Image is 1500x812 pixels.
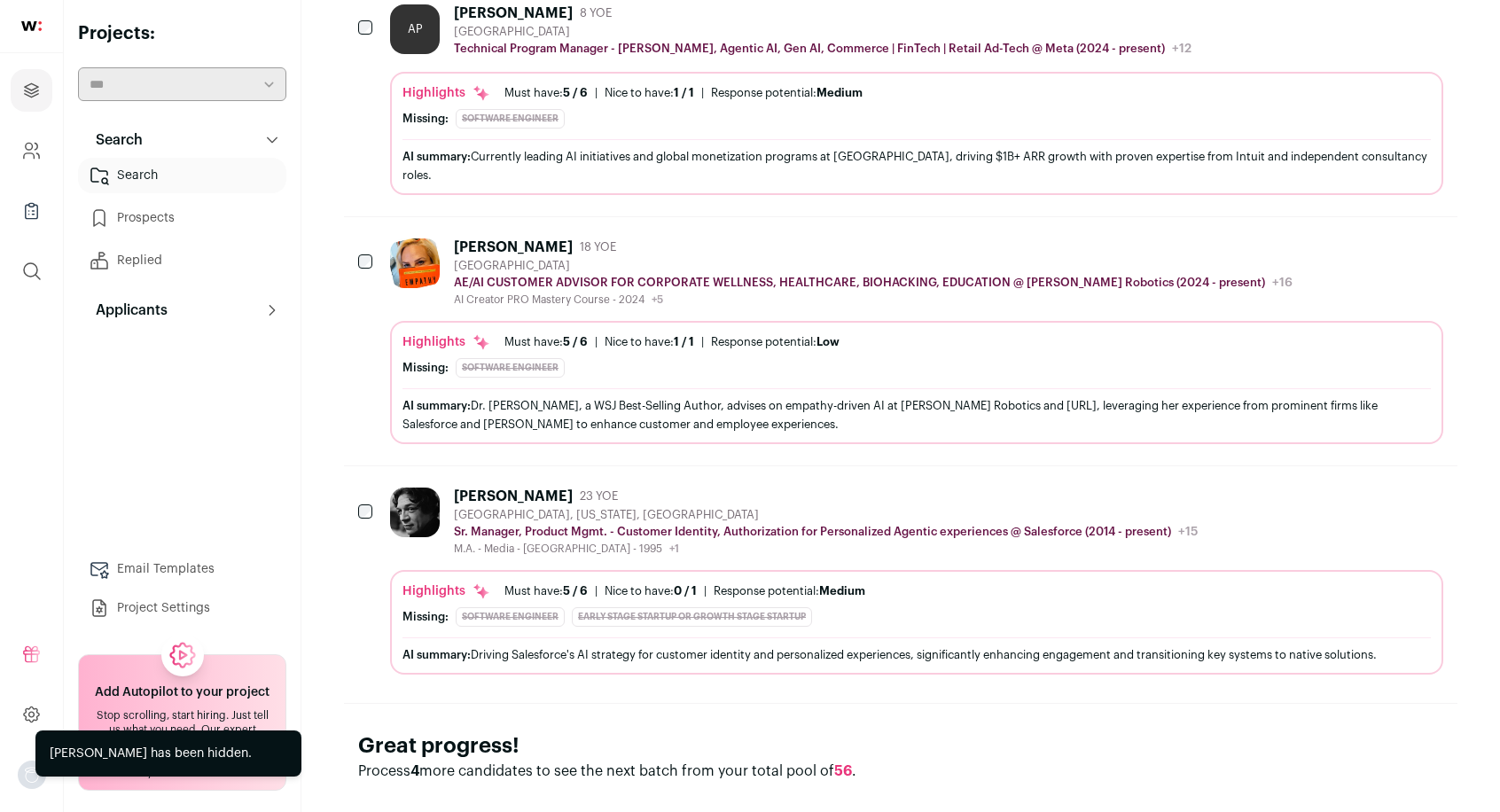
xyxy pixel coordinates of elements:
[402,400,471,411] span: AI summary:
[456,607,565,627] div: Software Engineer
[674,585,697,597] span: 0 / 1
[402,396,1431,433] div: Dr. [PERSON_NAME], a WSJ Best-Selling Author, advises on empathy-driven AI at [PERSON_NAME] Robot...
[504,86,863,100] ul: | |
[78,200,286,236] a: Prospects
[11,69,52,112] a: Projects
[456,109,565,129] div: Software Engineer
[454,25,1191,39] div: [GEOGRAPHIC_DATA]
[18,761,46,789] button: Open dropdown
[78,590,286,626] a: Project Settings
[674,336,694,347] span: 1 / 1
[390,488,440,537] img: a156b509a34e79974c6115751ee8cf0a5be01511db382e764b8abd97638ce0dd.jpg
[85,300,168,321] p: Applicants
[402,151,471,162] span: AI summary:
[816,87,863,98] span: Medium
[402,645,1431,664] div: Driving Salesforce's AI strategy for customer identity and personalized experiences, significantl...
[50,745,252,762] div: [PERSON_NAME] has been hidden.
[402,84,490,102] div: Highlights
[834,764,852,778] span: 56
[572,607,812,627] div: Early Stage Startup or Growth Stage Startup
[454,525,1171,539] p: Sr. Manager, Product Mgmt. - Customer Identity, Authorization for Personalized Agentic experience...
[78,243,286,278] a: Replied
[652,294,663,305] span: +5
[402,333,490,351] div: Highlights
[410,764,419,778] span: 4
[605,335,694,349] div: Nice to have:
[11,190,52,232] a: Company Lists
[11,129,52,172] a: Company and ATS Settings
[85,129,143,151] p: Search
[402,361,449,375] div: Missing:
[711,86,863,100] div: Response potential:
[580,6,612,20] span: 8 YOE
[711,335,840,349] div: Response potential:
[669,543,679,554] span: +1
[402,582,490,600] div: Highlights
[454,276,1265,290] p: AE/AI CUSTOMER ADVISOR FOR CORPORATE WELLNESS, HEALTHCARE, BIOHACKING, EDUCATION @ [PERSON_NAME] ...
[454,293,1293,307] div: AI Creator PRO Mastery Course - 2024
[78,158,286,193] a: Search
[18,761,46,789] img: nopic.png
[605,86,694,100] div: Nice to have:
[454,259,1293,273] div: [GEOGRAPHIC_DATA]
[390,238,1443,444] a: [PERSON_NAME] 18 YOE [GEOGRAPHIC_DATA] AE/AI CUSTOMER ADVISOR FOR CORPORATE WELLNESS, HEALTHCARE,...
[1178,526,1198,538] span: +15
[504,335,588,349] div: Must have:
[674,87,694,98] span: 1 / 1
[504,335,840,349] ul: | |
[563,336,588,347] span: 5 / 6
[563,87,588,98] span: 5 / 6
[454,4,573,22] div: [PERSON_NAME]
[454,238,573,256] div: [PERSON_NAME]
[390,4,1443,195] a: AP [PERSON_NAME] 8 YOE [GEOGRAPHIC_DATA] Technical Program Manager - [PERSON_NAME], Agentic AI, G...
[504,584,865,598] ul: | |
[1172,43,1191,55] span: +12
[504,86,588,100] div: Must have:
[390,488,1443,675] a: [PERSON_NAME] 23 YOE [GEOGRAPHIC_DATA], [US_STATE], [GEOGRAPHIC_DATA] Sr. Manager, Product Mgmt. ...
[21,21,42,31] img: wellfound-shorthand-0d5821cbd27db2630d0214b213865d53afaa358527fdda9d0ea32b1df1b89c2c.svg
[819,585,865,597] span: Medium
[454,542,1198,556] div: M.A. - Media - [GEOGRAPHIC_DATA] - 1995
[390,4,440,54] div: AP
[563,585,588,597] span: 5 / 6
[402,147,1431,184] div: Currently leading AI initiatives and global monetization programs at [GEOGRAPHIC_DATA], driving $...
[454,42,1165,56] p: Technical Program Manager - [PERSON_NAME], Agentic AI, Gen AI, Commerce | FinTech | Retail Ad-Tec...
[390,238,440,288] img: 0158a3a574df8280f8819e36715c1434be13e6cba6757fae2c5811d821e45f02
[1272,277,1293,289] span: +16
[402,610,449,624] div: Missing:
[95,683,270,701] h2: Add Autopilot to your project
[456,358,565,378] div: Software Engineer
[78,551,286,587] a: Email Templates
[358,761,1443,782] p: Process more candidates to see the next batch from your total pool of .
[90,708,275,779] div: Stop scrolling, start hiring. Just tell us what you need. Our expert recruiters find, reach out, ...
[504,584,588,598] div: Must have:
[78,122,286,158] button: Search
[580,489,618,504] span: 23 YOE
[402,649,471,660] span: AI summary:
[454,508,1198,522] div: [GEOGRAPHIC_DATA], [US_STATE], [GEOGRAPHIC_DATA]
[78,293,286,328] button: Applicants
[580,240,616,254] span: 18 YOE
[78,21,286,46] h2: Projects:
[402,112,449,126] div: Missing:
[78,654,286,791] a: Add Autopilot to your project Stop scrolling, start hiring. Just tell us what you need. Our exper...
[605,584,697,598] div: Nice to have:
[816,336,840,347] span: Low
[714,584,865,598] div: Response potential:
[358,736,520,757] strong: Great progress!
[454,488,573,505] div: [PERSON_NAME]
